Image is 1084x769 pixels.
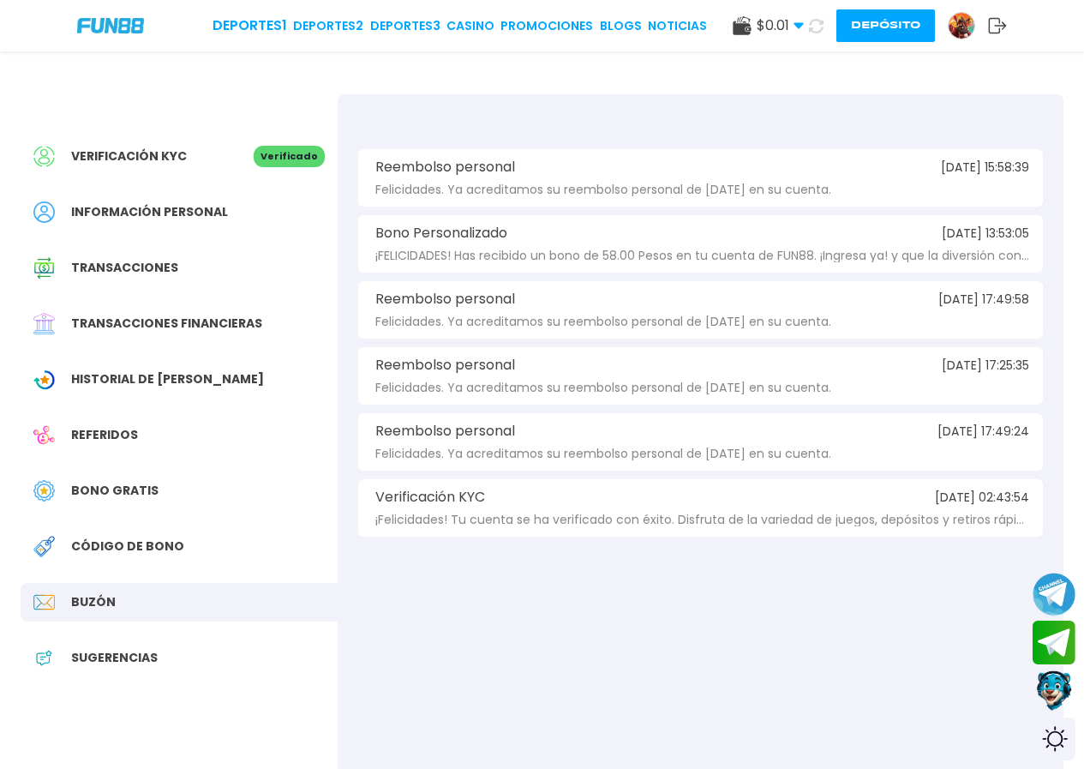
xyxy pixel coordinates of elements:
a: Transaction HistoryTransacciones [21,249,338,287]
a: Financial TransactionTransacciones financieras [21,304,338,343]
a: PersonalInformación personal [21,193,338,231]
button: Join telegram [1033,621,1075,665]
span: Código de bono [71,538,184,556]
img: Transaction History [33,257,55,279]
a: Promociones [500,17,593,35]
a: ReferralReferidos [21,416,338,454]
a: NOTICIAS [648,17,707,35]
span: [DATE] 17:25:35 [942,359,1029,372]
span: Historial de [PERSON_NAME] [71,370,264,388]
img: Financial Transaction [33,313,55,334]
a: BLOGS [600,17,642,35]
span: Referidos [71,426,138,444]
img: Avatar [949,13,974,39]
span: Información personal [71,203,228,221]
a: Deportes2 [293,17,363,35]
span: Reembolso personal [375,291,515,307]
img: Personal [33,201,55,223]
a: App FeedbackSugerencias [21,639,338,677]
img: Free Bonus [33,480,55,502]
p: Verificado [254,146,325,167]
a: Deportes3 [370,17,440,35]
a: Verificación KYCVerificado [21,137,338,176]
span: Bono Gratis [71,482,159,500]
img: Company Logo [77,18,144,33]
span: $ 0.01 [757,15,804,36]
span: Reembolso personal [375,424,515,439]
span: [DATE] 17:49:58 [938,293,1029,306]
span: Sugerencias [71,649,158,667]
span: Bono Personalizado [375,225,507,241]
a: Free BonusBono Gratis [21,472,338,510]
button: Join telegram channel [1033,572,1075,616]
span: [DATE] 02:43:54 [935,491,1029,504]
span: Felicidades. Ya acreditamos su reembolso personal de [DATE] en su cuenta. [375,448,831,460]
span: Buzón [71,593,116,611]
img: App Feedback [33,647,55,669]
span: Verificación KYC [375,490,485,505]
span: Felicidades. Ya acreditamos su reembolso personal de [DATE] en su cuenta. [375,315,831,328]
span: [DATE] 17:49:24 [937,425,1029,438]
span: Transacciones [71,259,178,277]
div: Switch theme [1033,718,1075,760]
img: Inbox [33,592,55,613]
span: Verificación KYC [71,147,187,165]
span: ¡FELICIDADES! Has recibido un bono de 58.00 Pesos en tu cuenta de FUN88. ¡Ingresa ya! y que la di... [375,249,1029,262]
img: Referral [33,424,55,446]
a: InboxBuzón [21,583,338,622]
button: Depósito [836,9,935,42]
img: Redeem Bonus [33,536,55,557]
button: Contact customer service [1033,669,1075,713]
span: Felicidades. Ya acreditamos su reembolso personal de [DATE] en su cuenta. [375,381,831,394]
a: Redeem BonusCódigo de bono [21,527,338,566]
img: Wagering Transaction [33,369,55,390]
span: Felicidades. Ya acreditamos su reembolso personal de [DATE] en su cuenta. [375,183,831,196]
span: [DATE] 13:53:05 [942,227,1029,240]
span: Reembolso personal [375,357,515,373]
span: Reembolso personal [375,159,515,175]
span: ¡Felicidades! Tu cuenta se ha verificado con éxito. Disfruta de la variedad de juegos, depósitos ... [375,514,1029,526]
a: Deportes1 [213,15,287,36]
a: CASINO [446,17,494,35]
span: [DATE] 15:58:39 [941,161,1029,174]
a: Avatar [948,12,988,39]
span: Transacciones financieras [71,315,262,333]
a: Wagering TransactionHistorial de [PERSON_NAME] [21,360,338,399]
